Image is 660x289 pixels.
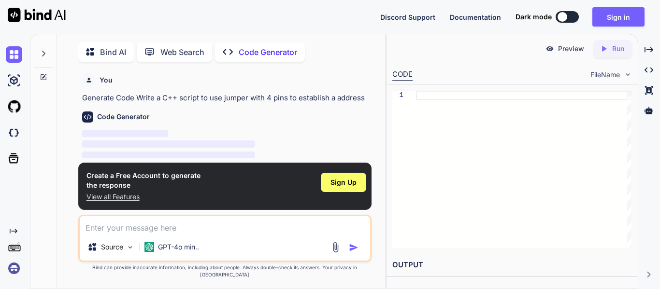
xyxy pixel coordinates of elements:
[592,7,645,27] button: Sign in
[6,98,22,115] img: githubLight
[330,242,341,253] img: attachment
[158,242,199,252] p: GPT-4o min..
[387,254,638,276] h2: OUTPUT
[392,69,413,81] div: CODE
[86,171,201,190] h1: Create a Free Account to generate the response
[97,112,150,122] h6: Code Generator
[545,44,554,53] img: preview
[6,46,22,63] img: chat
[612,44,624,54] p: Run
[100,75,113,85] h6: You
[100,46,126,58] p: Bind AI
[82,151,255,159] span: ‌
[380,12,435,22] button: Discord Support
[160,46,204,58] p: Web Search
[86,192,201,202] p: View all Features
[392,91,403,100] div: 1
[8,8,66,22] img: Bind AI
[6,72,22,89] img: ai-studio
[380,13,435,21] span: Discord Support
[126,243,134,251] img: Pick Models
[624,70,632,79] img: chevron down
[82,93,370,104] p: Generate Code Write a C++ script to use jumper with 4 pins to establish a address
[6,124,22,141] img: darkCloudIdeIcon
[558,44,584,54] p: Preview
[349,243,359,252] img: icon
[6,260,22,276] img: signin
[590,70,620,80] span: FileName
[450,13,501,21] span: Documentation
[144,242,154,252] img: GPT-4o mini
[82,140,255,148] span: ‌
[516,12,552,22] span: Dark mode
[101,242,123,252] p: Source
[330,178,357,187] span: Sign Up
[239,46,297,58] p: Code Generator
[82,130,169,137] span: ‌
[78,264,372,278] p: Bind can provide inaccurate information, including about people. Always double-check its answers....
[450,12,501,22] button: Documentation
